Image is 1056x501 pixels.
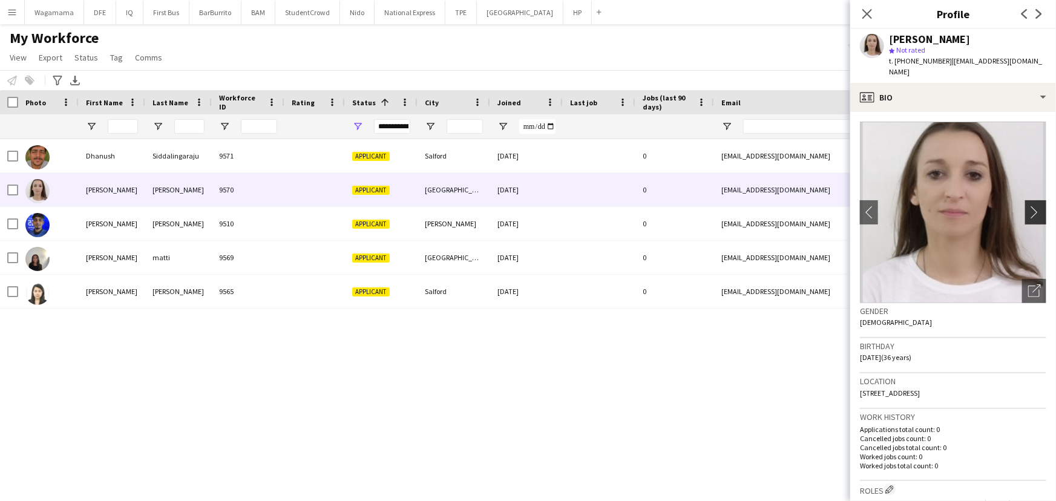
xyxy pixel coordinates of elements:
[860,341,1046,352] h3: Birthday
[352,152,390,161] span: Applicant
[352,98,376,107] span: Status
[860,411,1046,422] h3: Work history
[445,1,477,24] button: TPE
[1022,279,1046,303] div: Open photos pop-in
[570,98,597,107] span: Last job
[340,1,375,24] button: Nido
[721,121,732,132] button: Open Filter Menu
[860,443,1046,452] p: Cancelled jobs total count: 0
[145,275,212,308] div: [PERSON_NAME]
[25,1,84,24] button: Wagamama
[714,241,956,274] div: [EMAIL_ADDRESS][DOMAIN_NAME]
[860,376,1046,387] h3: Location
[635,207,714,240] div: 0
[850,83,1056,112] div: Bio
[352,254,390,263] span: Applicant
[860,425,1046,434] p: Applications total count: 0
[145,139,212,172] div: Siddalingaraju
[896,45,925,54] span: Not rated
[635,275,714,308] div: 0
[74,52,98,63] span: Status
[889,56,952,65] span: t. [PHONE_NUMBER]
[519,119,556,134] input: Joined Filter Input
[860,388,920,398] span: [STREET_ADDRESS]
[490,207,563,240] div: [DATE]
[635,173,714,206] div: 0
[721,98,741,107] span: Email
[375,1,445,24] button: National Express
[130,50,167,65] a: Comms
[563,1,592,24] button: HP
[152,121,163,132] button: Open Filter Menu
[425,121,436,132] button: Open Filter Menu
[497,98,521,107] span: Joined
[219,93,263,111] span: Workforce ID
[889,34,970,45] div: [PERSON_NAME]
[292,98,315,107] span: Rating
[860,452,1046,461] p: Worked jobs count: 0
[25,213,50,237] img: Jevon Kelly
[490,139,563,172] div: [DATE]
[743,119,949,134] input: Email Filter Input
[79,139,145,172] div: Dhanush
[418,275,490,308] div: Salford
[212,241,284,274] div: 9569
[145,241,212,274] div: matti
[25,179,50,203] img: Janine Thornley
[447,119,483,134] input: City Filter Input
[10,52,27,63] span: View
[10,29,99,47] span: My Workforce
[212,173,284,206] div: 9570
[212,275,284,308] div: 9565
[86,98,123,107] span: First Name
[25,145,50,169] img: Dhanush Siddalingaraju
[70,50,103,65] a: Status
[145,207,212,240] div: [PERSON_NAME]
[643,93,692,111] span: Jobs (last 90 days)
[86,121,97,132] button: Open Filter Menu
[241,1,275,24] button: BAM
[352,287,390,296] span: Applicant
[418,173,490,206] div: [GEOGRAPHIC_DATA]
[418,207,490,240] div: [PERSON_NAME]
[635,241,714,274] div: 0
[860,306,1046,316] h3: Gender
[116,1,143,24] button: IQ
[860,353,911,362] span: [DATE] (36 years)
[497,121,508,132] button: Open Filter Menu
[352,121,363,132] button: Open Filter Menu
[714,207,956,240] div: [EMAIL_ADDRESS][DOMAIN_NAME]
[418,139,490,172] div: Salford
[714,275,956,308] div: [EMAIL_ADDRESS][DOMAIN_NAME]
[79,241,145,274] div: [PERSON_NAME]
[25,98,46,107] span: Photo
[212,207,284,240] div: 9510
[860,318,932,327] span: [DEMOGRAPHIC_DATA]
[152,98,188,107] span: Last Name
[212,139,284,172] div: 9571
[477,1,563,24] button: [GEOGRAPHIC_DATA]
[143,1,189,24] button: First Bus
[275,1,340,24] button: StudentCrowd
[189,1,241,24] button: BarBurrito
[860,434,1046,443] p: Cancelled jobs count: 0
[174,119,205,134] input: Last Name Filter Input
[79,207,145,240] div: [PERSON_NAME]
[860,461,1046,470] p: Worked jobs total count: 0
[490,241,563,274] div: [DATE]
[105,50,128,65] a: Tag
[25,281,50,305] img: Yee Ching Wong
[25,247,50,271] img: marianna matti
[79,173,145,206] div: [PERSON_NAME]
[50,73,65,88] app-action-btn: Advanced filters
[635,139,714,172] div: 0
[5,50,31,65] a: View
[418,241,490,274] div: [GEOGRAPHIC_DATA]
[490,275,563,308] div: [DATE]
[39,52,62,63] span: Export
[714,139,956,172] div: [EMAIL_ADDRESS][DOMAIN_NAME]
[850,6,1056,22] h3: Profile
[34,50,67,65] a: Export
[145,173,212,206] div: [PERSON_NAME]
[352,186,390,195] span: Applicant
